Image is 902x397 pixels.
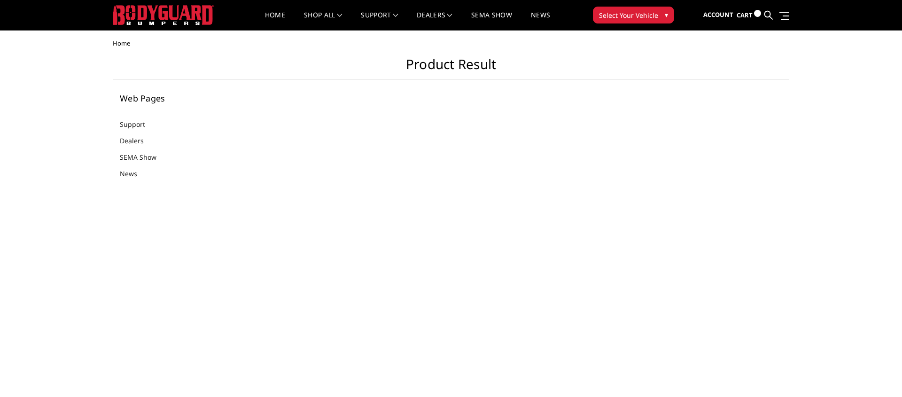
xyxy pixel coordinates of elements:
a: News [531,12,550,30]
a: Account [703,2,733,28]
img: BODYGUARD BUMPERS [113,5,214,25]
a: shop all [304,12,342,30]
a: Home [265,12,285,30]
a: Dealers [120,136,156,146]
a: Dealers [417,12,452,30]
a: Support [361,12,398,30]
span: ▾ [665,10,668,20]
span: Home [113,39,130,47]
span: Cart [737,11,753,19]
a: SEMA Show [471,12,512,30]
a: Cart [737,2,761,28]
a: Support [120,119,157,129]
button: Select Your Vehicle [593,7,674,23]
a: SEMA Show [120,152,168,162]
h1: Product Result [113,56,789,80]
span: Account [703,10,733,19]
a: News [120,169,149,179]
h5: Web Pages [120,94,234,102]
span: Select Your Vehicle [599,10,658,20]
